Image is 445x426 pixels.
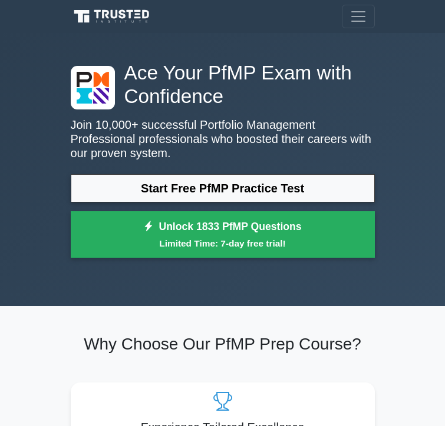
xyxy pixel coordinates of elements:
[71,174,375,202] a: Start Free PfMP Practice Test
[85,237,360,250] small: Limited Time: 7-day free trial!
[71,211,375,258] a: Unlock 1833 PfMP QuestionsLimited Time: 7-day free trial!
[71,61,375,108] h1: Ace Your PfMP Exam with Confidence
[71,334,375,354] h2: Why Choose Our PfMP Prep Course?
[342,5,375,28] button: Toggle navigation
[71,118,375,160] p: Join 10,000+ successful Portfolio Management Professional professionals who boosted their careers...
